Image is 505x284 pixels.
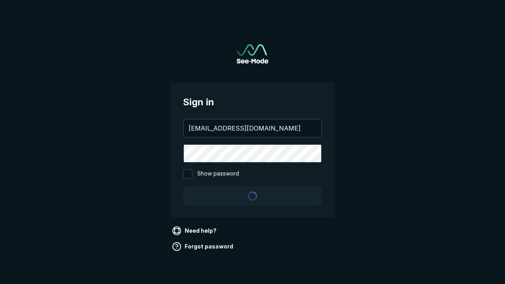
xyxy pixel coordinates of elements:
a: Forgot password [170,240,236,253]
img: See-Mode Logo [237,44,268,64]
a: Need help? [170,224,220,237]
input: your@email.com [184,120,321,137]
a: Go to sign in [237,44,268,64]
span: Sign in [183,95,322,109]
span: Show password [197,169,239,179]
